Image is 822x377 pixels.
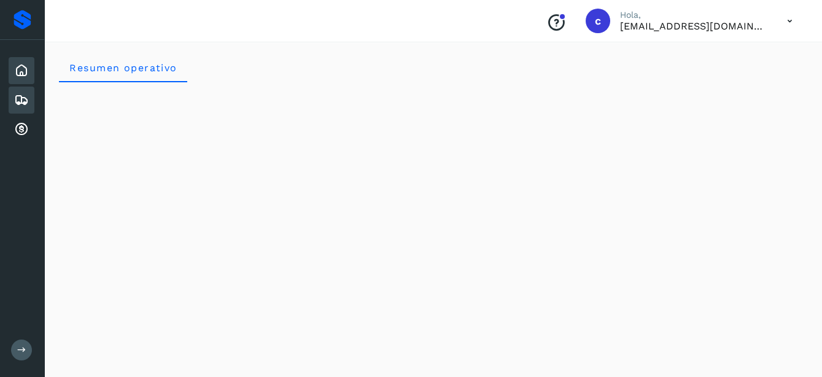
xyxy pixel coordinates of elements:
[69,62,177,74] span: Resumen operativo
[620,10,767,20] p: Hola,
[9,57,34,84] div: Inicio
[620,20,767,32] p: cobranza1@tmartin.mx
[9,116,34,143] div: Cuentas por cobrar
[9,87,34,114] div: Embarques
